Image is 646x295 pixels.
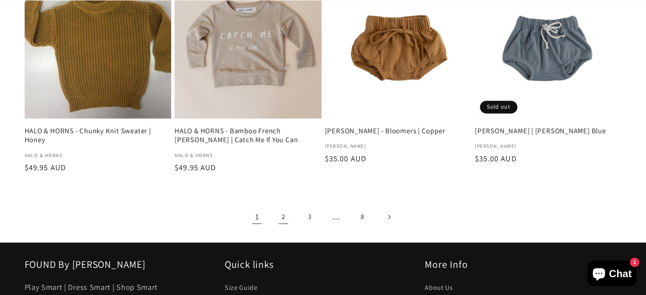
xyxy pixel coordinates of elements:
inbox-online-store-chat: Shopify online store chat [585,261,639,288]
span: … [325,206,347,228]
a: HALO & HORNS - Chunky Knit Sweater | Honey [25,126,172,145]
a: [PERSON_NAME] | [PERSON_NAME] Blue [475,126,622,135]
span: Page 1 [246,206,268,228]
p: Play Smart | Dress Smart | Shop Smart [25,280,221,293]
nav: Pagination [25,206,622,228]
a: HALO & HORNS - Bamboo French [PERSON_NAME] | Catch Me If You Can [175,126,322,145]
a: Page 3 [299,206,321,228]
a: Page 2 [273,206,294,228]
h2: Quick links [225,258,421,270]
a: [PERSON_NAME] - Bloomers | Copper [325,126,472,135]
a: Page 8 [352,206,373,228]
a: Next page [378,206,400,228]
h2: More Info [425,258,621,270]
h2: FOUND By [PERSON_NAME] [25,258,221,270]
